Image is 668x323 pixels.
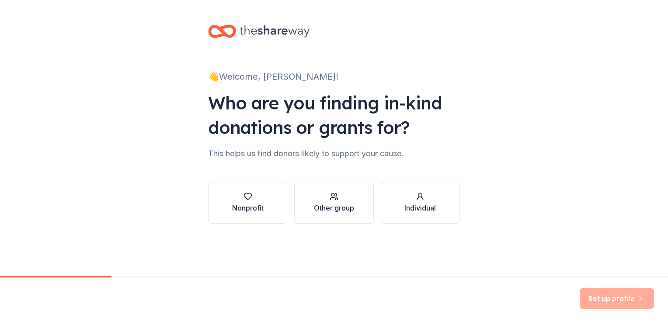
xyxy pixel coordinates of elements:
div: Individual [404,203,436,213]
div: Who are you finding in-kind donations or grants for? [208,91,460,140]
div: 👋 Welcome, [PERSON_NAME]! [208,70,460,84]
button: Other group [294,182,373,224]
div: This helps us find donors likely to support your cause. [208,147,460,161]
button: Individual [381,182,460,224]
div: Other group [314,203,354,213]
button: Nonprofit [208,182,287,224]
div: Nonprofit [232,203,264,213]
